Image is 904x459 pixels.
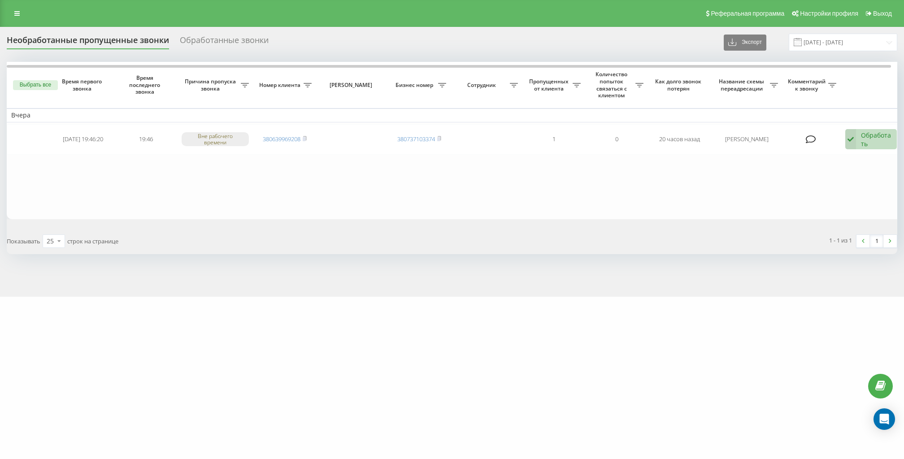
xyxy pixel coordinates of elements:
span: Бизнес номер [392,82,438,89]
span: [PERSON_NAME] [324,82,380,89]
div: Необработанные пропущенные звонки [7,35,169,49]
span: Сотрудник [455,82,510,89]
span: Как долго звонок потерян [655,78,704,92]
div: Обработать [861,131,892,148]
span: Настройки профиля [800,10,858,17]
a: 380639969208 [263,135,300,143]
span: Количество попыток связаться с клиентом [590,71,635,99]
div: 25 [47,237,54,246]
a: 380737103374 [397,135,435,143]
span: Комментарий к звонку [787,78,828,92]
span: строк на странице [67,237,118,245]
span: Реферальная программа [711,10,784,17]
td: 19:46 [114,124,177,155]
span: Время первого звонка [59,78,107,92]
button: Выбрать все [13,80,58,90]
td: [DATE] 19:46:20 [52,124,114,155]
span: Пропущенных от клиента [527,78,573,92]
td: 0 [585,124,648,155]
span: Выход [873,10,892,17]
td: Вчера [7,108,904,122]
span: Время последнего звонка [122,74,170,95]
button: Экспорт [724,35,766,51]
span: Показывать [7,237,40,245]
div: Обработанные звонки [180,35,269,49]
td: [PERSON_NAME] [711,124,782,155]
td: 20 часов назад [648,124,711,155]
a: 1 [870,235,883,247]
span: Причина пропуска звонка [182,78,241,92]
span: Номер клиента [258,82,304,89]
span: Название схемы переадресации [715,78,770,92]
td: 1 [522,124,585,155]
div: Open Intercom Messenger [874,408,895,430]
div: Вне рабочего времени [182,132,249,146]
div: 1 - 1 из 1 [829,236,852,245]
